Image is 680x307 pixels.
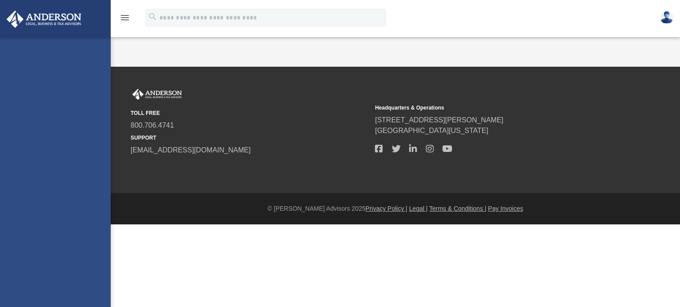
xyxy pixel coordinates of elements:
small: TOLL FREE [131,109,369,117]
a: 800.706.4741 [131,121,174,129]
i: menu [120,12,130,23]
a: Pay Invoices [488,205,523,212]
small: SUPPORT [131,134,369,142]
div: © [PERSON_NAME] Advisors 2025 [111,204,680,213]
a: Privacy Policy | [366,205,408,212]
a: Legal | [409,205,428,212]
a: [EMAIL_ADDRESS][DOMAIN_NAME] [131,146,251,154]
a: [GEOGRAPHIC_DATA][US_STATE] [375,127,488,134]
i: search [148,12,158,22]
a: menu [120,17,130,23]
img: User Pic [660,11,673,24]
a: Terms & Conditions | [429,205,487,212]
img: Anderson Advisors Platinum Portal [131,89,184,100]
img: Anderson Advisors Platinum Portal [4,11,84,28]
small: Headquarters & Operations [375,104,613,112]
a: [STREET_ADDRESS][PERSON_NAME] [375,116,503,124]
